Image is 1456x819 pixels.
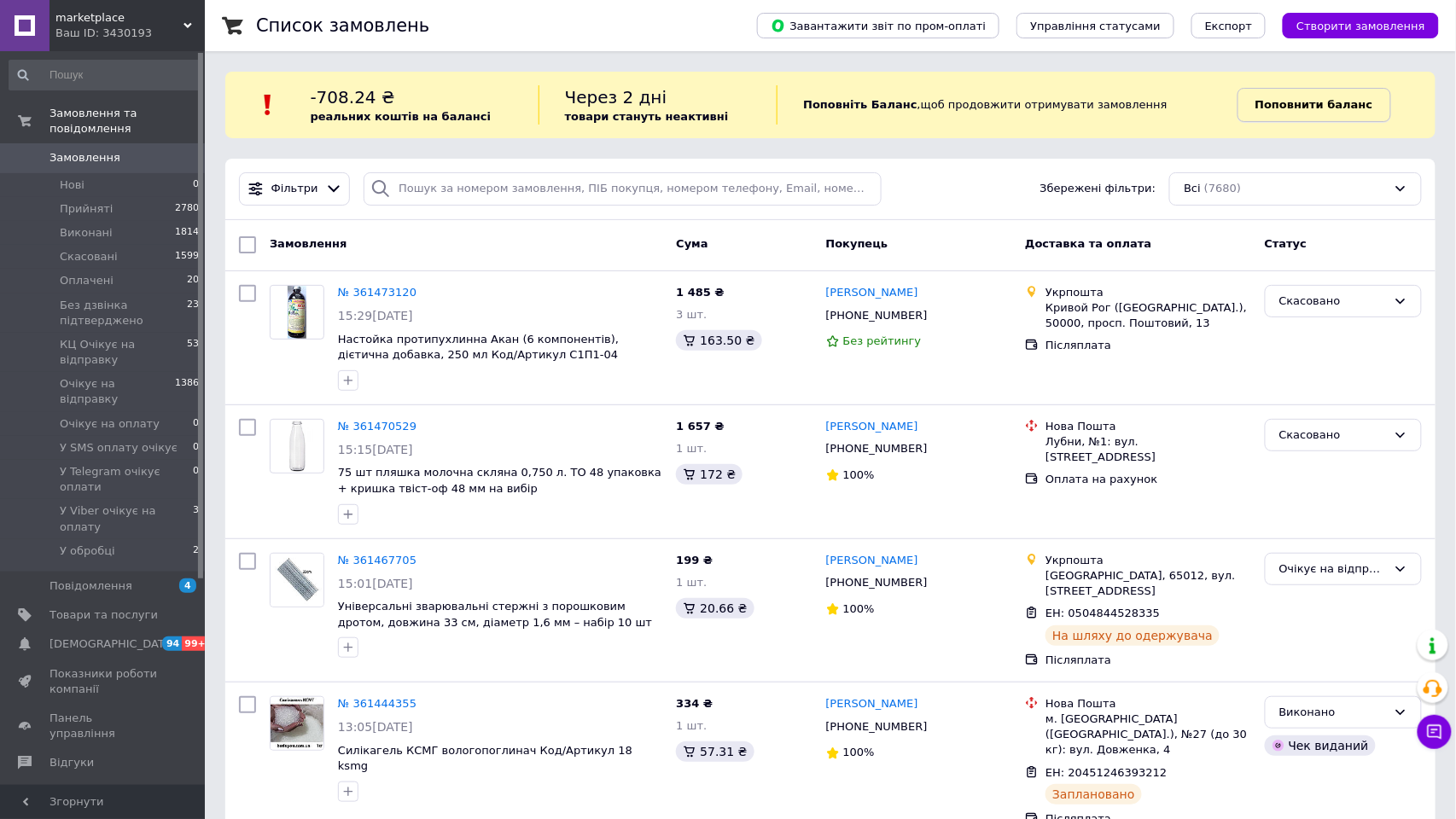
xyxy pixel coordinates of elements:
div: Чек виданий [1265,735,1376,756]
span: Прийняті [60,201,113,217]
span: 0 [193,440,199,456]
span: Замовлення [270,237,347,250]
span: 1814 [175,225,199,241]
span: Виконані [60,225,113,241]
span: 94 [162,636,182,651]
button: Управління статусами [1016,13,1174,38]
span: Без дзвінка підтверджено [60,298,187,328]
span: Завантажити звіт по пром-оплаті [771,18,986,33]
span: 334 ₴ [676,697,713,710]
div: Виконано [1279,704,1387,722]
span: 100% [843,746,875,758]
span: 15:29[DATE] [338,309,413,322]
a: Силікагель КСМГ вологопоглинач Код/Артикул 18 ksmg [338,744,632,773]
div: 172 ₴ [676,464,743,485]
span: 4 [179,578,196,593]
img: Фото товару [288,286,307,339]
span: [PHONE_NUMBER] [826,720,928,733]
input: Пошук [9,60,201,90]
span: Повідомлення [50,578,132,594]
span: Очікує на відправку [60,376,175,407]
span: 15:15[DATE] [338,443,413,456]
div: м. [GEOGRAPHIC_DATA] ([GEOGRAPHIC_DATA].), №27 (до 30 кг): вул. Довженка, 4 [1045,712,1250,758]
span: 53 [187,337,199,368]
span: 1386 [175,376,199,407]
a: 75 шт пляшка молочна скляна 0,750 л. ТО 48 упаковка + кришка твіст-оф 48 мм на вибір [338,466,661,495]
b: Поповніть Баланс [803,98,917,111]
span: У SMS оплату очікує [60,440,178,456]
a: Універсальні зварювальні стержні з порошковим дротом, довжина 33 см, діаметр 1,6 мм – набір 10 шт [338,600,652,629]
span: -708.24 ₴ [311,87,395,107]
div: На шляху до одержувача [1045,625,1220,646]
b: товари стануть неактивні [565,110,729,123]
span: 1 шт. [676,576,707,589]
span: У Telegram очікує оплати [60,464,193,495]
span: 100% [843,602,875,615]
span: 1 657 ₴ [676,420,724,433]
span: 100% [843,468,875,481]
button: Завантажити звіт по пром-оплаті [757,13,999,38]
div: 57.31 ₴ [676,741,754,762]
b: реальних коштів на балансі [311,110,492,123]
a: [PERSON_NAME] [826,696,918,712]
div: 163.50 ₴ [676,330,761,351]
span: КЦ Очікує на відправку [60,337,187,368]
span: Скасовані [60,249,118,264]
div: Нова Пошта [1045,696,1250,712]
span: Нові [60,177,84,193]
input: Пошук за номером замовлення, ПІБ покупця, номером телефону, Email, номером накладної [364,172,882,206]
span: 0 [193,177,199,193]
a: № 361473120 [338,286,416,299]
span: 1 шт. [676,442,707,455]
button: Експорт [1191,13,1267,38]
span: 13:05[DATE] [338,720,413,734]
span: [DEMOGRAPHIC_DATA] [50,636,176,652]
span: 1 шт. [676,719,707,732]
span: Збережені фільтри: [1040,181,1156,197]
span: Створити замовлення [1296,20,1425,32]
span: 3 шт. [676,308,707,321]
div: , щоб продовжити отримувати замовлення [777,85,1237,125]
span: 2 [193,543,199,559]
span: marketplace [55,10,183,26]
a: № 361467705 [338,554,416,566]
a: Настойка протипухлинна Акан (6 компонентів), дієтична добавка, 250 мл Код/Артикул С1П1-04 [338,333,619,362]
span: Через 2 дні [565,87,667,107]
img: :exclamation: [255,92,281,118]
span: Показники роботи компанії [50,666,158,697]
span: 2780 [175,201,199,217]
span: Експорт [1205,20,1253,32]
span: 1 485 ₴ [676,286,724,299]
a: Фото товару [270,419,324,473]
div: Післяплата [1045,653,1250,668]
a: Поповнити баланс [1238,88,1391,122]
span: 1599 [175,249,199,264]
span: У Viber очікує на оплату [60,503,193,534]
div: Заплановано [1045,784,1142,804]
div: Лубни, №1: вул. [STREET_ADDRESS] [1045,434,1250,465]
span: 0 [193,416,199,432]
div: Ваш ID: 3430193 [55,26,205,41]
a: [PERSON_NAME] [826,419,918,435]
span: Cума [676,237,708,250]
div: Укрпошта [1045,285,1250,300]
span: 199 ₴ [676,554,713,566]
div: Оплата на рахунок [1045,472,1250,487]
a: № 361444355 [338,697,416,710]
span: У обробці [60,543,115,559]
span: Доставка та оплата [1025,237,1151,250]
span: Панель управління [50,711,158,741]
a: Фото товару [270,285,324,340]
div: Скасовано [1279,293,1387,311]
button: Чат з покупцем [1418,715,1452,749]
span: Відгуки [50,755,94,770]
div: 20.66 ₴ [676,598,754,619]
span: Управління статусами [1030,20,1161,32]
a: Створити замовлення [1266,19,1439,32]
button: Створити замовлення [1283,13,1439,38]
h1: Список замовлень [256,15,429,36]
a: № 361470529 [338,420,416,433]
span: Покупець [826,237,888,250]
